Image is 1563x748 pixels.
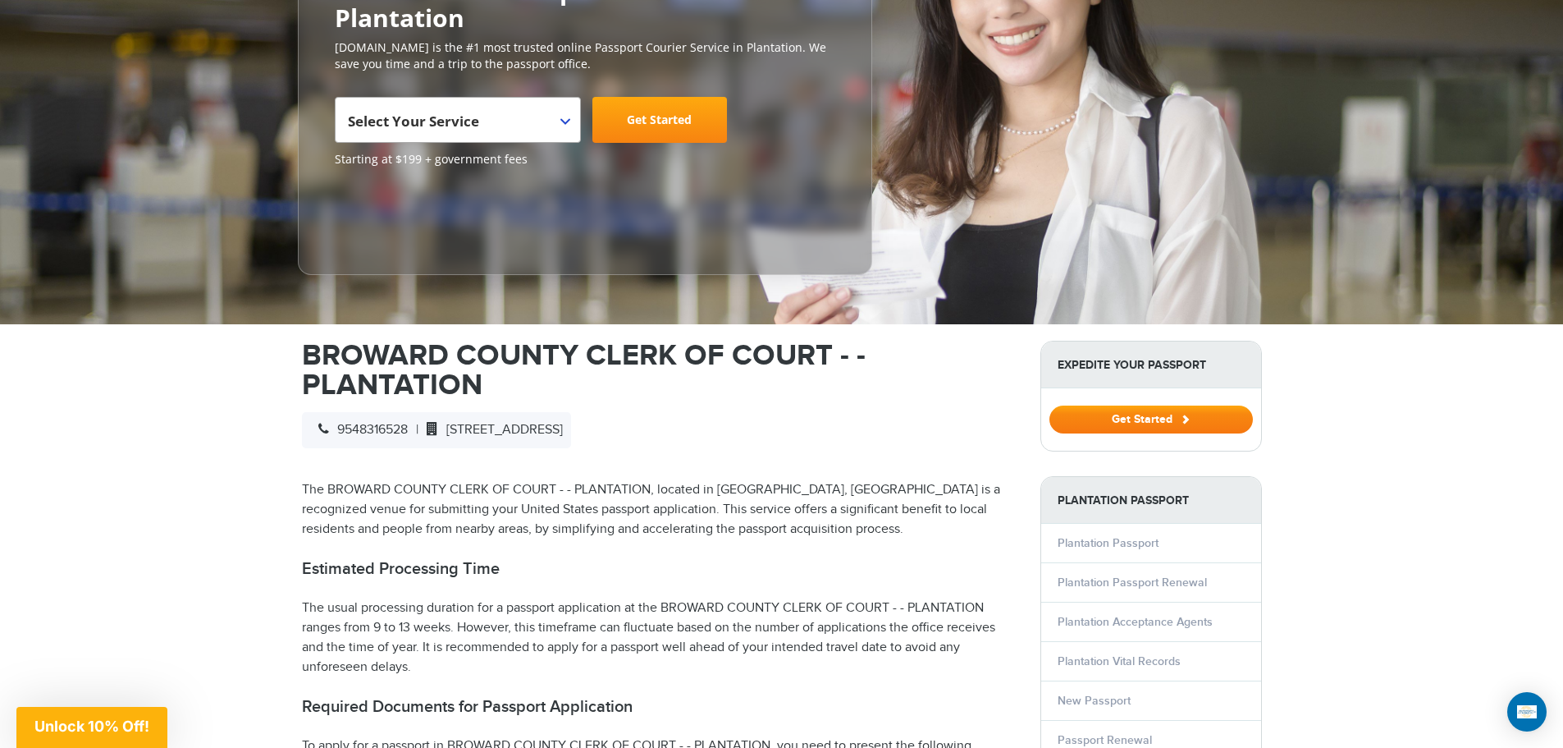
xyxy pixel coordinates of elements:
button: Get Started [1049,406,1253,434]
p: [DOMAIN_NAME] is the #1 most trusted online Passport Courier Service in Plantation. We save you t... [335,39,835,72]
a: Plantation Passport Renewal [1058,576,1207,590]
a: Passport Renewal [1058,733,1152,747]
a: New Passport [1058,694,1131,708]
a: Get Started [592,97,727,143]
a: Plantation Passport [1058,536,1159,550]
h2: Required Documents for Passport Application [302,697,1016,717]
span: [STREET_ADDRESS] [418,422,563,438]
span: Starting at $199 + government fees [335,151,835,167]
strong: Plantation Passport [1041,477,1261,524]
span: Select Your Service [335,97,581,143]
div: Open Intercom Messenger [1507,692,1547,732]
p: The BROWARD COUNTY CLERK OF COURT - - PLANTATION, located in [GEOGRAPHIC_DATA], [GEOGRAPHIC_DATA]... [302,480,1016,539]
strong: Expedite Your Passport [1041,342,1261,388]
h1: BROWARD COUNTY CLERK OF COURT - - PLANTATION [302,341,1016,400]
div: Unlock 10% Off! [16,707,167,748]
a: Get Started [1049,412,1253,425]
div: | [302,412,571,448]
span: Unlock 10% Off! [34,718,149,735]
span: 9548316528 [310,422,408,438]
a: Plantation Acceptance Agents [1058,615,1213,629]
h2: Estimated Processing Time [302,559,1016,579]
iframe: Customer reviews powered by Trustpilot [335,176,458,258]
span: Select Your Service [348,112,479,131]
p: The usual processing duration for a passport application at the BROWARD COUNTY CLERK OF COURT - -... [302,599,1016,677]
a: Plantation Vital Records [1058,654,1181,668]
span: Select Your Service [348,103,564,149]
